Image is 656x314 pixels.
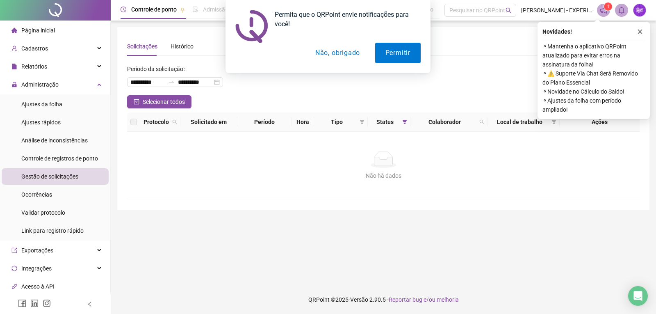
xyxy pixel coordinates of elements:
span: check-square [134,99,139,105]
span: Controle de registros de ponto [21,155,98,162]
span: ⚬ Ajustes da folha com período ampliado! [542,96,645,114]
span: Ajustes da folha [21,101,62,108]
span: Análise de inconsistências [21,137,88,144]
span: Exportações [21,247,53,254]
span: sync [11,266,17,271]
footer: QRPoint © 2025 - 2.90.5 - [111,285,656,314]
span: filter [402,119,407,124]
div: Permita que o QRPoint envie notificações para você! [268,10,421,29]
button: Selecionar todos [127,95,191,108]
span: search [479,119,484,124]
span: Tipo [317,117,356,126]
span: filter [551,119,556,124]
span: filter [360,119,364,124]
span: filter [401,116,409,128]
span: filter [550,116,558,128]
button: Não, obrigado [305,43,370,63]
span: Validar protocolo [21,209,65,216]
span: Ajustes rápidos [21,119,61,126]
div: Open Intercom Messenger [628,286,648,306]
span: search [171,116,179,128]
span: linkedin [30,299,39,307]
span: instagram [43,299,51,307]
span: Protocolo [143,117,169,126]
span: Acesso à API [21,283,55,290]
span: Versão [350,296,368,303]
span: Status [371,117,399,126]
span: left [87,301,93,307]
span: Colaborador [414,117,476,126]
span: Link para registro rápido [21,227,84,234]
span: search [478,116,486,128]
th: Hora [292,112,314,132]
span: ⚬ Novidade no Cálculo do Saldo! [542,87,645,96]
th: Solicitado em [180,112,237,132]
span: Reportar bug e/ou melhoria [389,296,459,303]
span: Local de trabalho [491,117,549,126]
span: filter [358,116,366,128]
span: search [172,119,177,124]
img: notification icon [235,10,268,43]
span: facebook [18,299,26,307]
span: Ocorrências [21,191,52,198]
span: ⚬ ⚠️ Suporte Via Chat Será Removido do Plano Essencial [542,69,645,87]
th: Período [237,112,292,132]
span: api [11,284,17,289]
span: Integrações [21,265,52,272]
button: Permitir [375,43,421,63]
span: to [168,79,175,85]
span: Administração [21,81,59,88]
div: Não há dados [137,171,630,180]
span: export [11,248,17,253]
span: lock [11,82,17,87]
span: Selecionar todos [143,97,185,106]
span: Gestão de solicitações [21,173,78,180]
div: Ações [563,117,636,126]
span: swap-right [168,79,175,85]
